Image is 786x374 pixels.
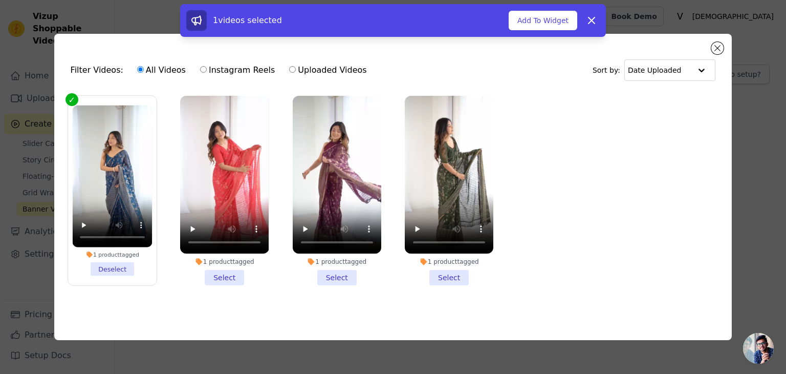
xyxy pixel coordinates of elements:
label: Instagram Reels [200,64,275,77]
div: 1 product tagged [405,258,493,266]
div: Sort by: [593,59,716,81]
span: 1 videos selected [213,15,282,25]
div: 1 product tagged [293,258,381,266]
div: 1 product tagged [72,251,152,258]
button: Add To Widget [509,11,577,30]
a: Open chat [743,333,774,364]
label: Uploaded Videos [289,64,367,77]
label: All Videos [137,64,186,77]
button: Close modal [711,42,724,54]
div: 1 product tagged [180,258,269,266]
div: Filter Videos: [71,58,373,82]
